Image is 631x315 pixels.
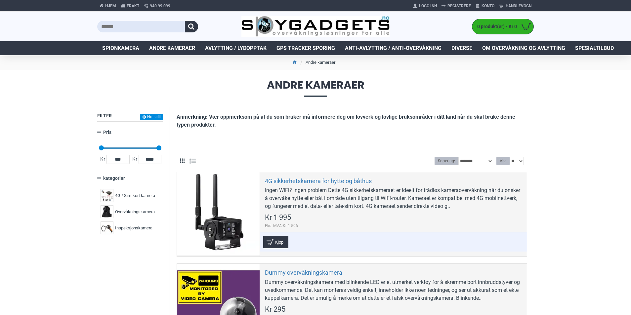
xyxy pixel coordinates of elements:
span: Registrere [447,3,471,9]
img: Inspeksjonskamera [101,221,113,234]
span: Frakt [127,3,139,9]
span: Andre kameraer [149,44,195,52]
span: 940 99 099 [150,3,170,9]
a: Diverse [446,41,477,55]
span: Handlevogn [506,3,531,9]
span: Kr 1 995 [265,214,291,221]
a: Spionkamera [97,41,144,55]
label: Vis: [496,157,510,165]
a: 0 produkt(er) - Kr 0 [472,19,533,34]
span: 4G / Sim-kort kamera [115,192,155,199]
span: Hjem [105,3,116,9]
img: SpyGadgets.no [241,16,390,37]
a: 4G sikkerhetskamera for hytte og båthus 4G sikkerhetskamera for hytte og båthus [177,172,260,255]
a: Anti-avlytting / Anti-overvåkning [340,41,446,55]
a: 4G sikkerhetskamera for hytte og båthus [265,177,372,185]
span: Avlytting / Lydopptak [205,44,267,52]
a: Logg Inn [411,1,439,11]
a: Registrere [439,1,473,11]
span: Spesialtilbud [575,44,614,52]
span: Andre kameraer [97,80,534,97]
a: Avlytting / Lydopptak [200,41,272,55]
a: Dummy overvåkningskamera [265,269,342,276]
span: GPS Tracker Sporing [276,44,335,52]
span: Om overvåkning og avlytting [482,44,565,52]
span: Logg Inn [419,3,437,9]
span: Filter [97,113,112,118]
img: Overvåkningskamera [101,205,113,218]
div: Ingen WiFi? Ingen problem Dette 4G sikkerhetskameraet er ideelt for trådløs kameraovervåkning når... [265,186,522,210]
a: Om overvåkning og avlytting [477,41,570,55]
span: Inspeksjonskamera [115,225,152,231]
span: Konto [482,3,494,9]
a: GPS Tracker Sporing [272,41,340,55]
span: Kr 295 [265,306,285,313]
div: Dummy overvåkningskamera med blinkende LED er et utmerket verktøy for å skremme bort innbruddstyv... [265,278,522,302]
span: Kjøp [273,240,285,244]
b: Anmerkning: Vær oppmerksom på at du som bruker må informere deg om lovverk og lovlige bruksområde... [177,114,515,128]
span: Eks. MVA:Kr 1 596 [265,223,298,229]
a: Handlevogn [497,1,534,11]
a: Spesialtilbud [570,41,619,55]
span: 0 produkt(er) - Kr 0 [472,23,519,30]
a: Pris [97,127,163,138]
img: 4G / Sim-kort kamera [101,189,113,202]
span: Overvåkningskamera [115,209,155,215]
span: Kr [131,155,139,163]
a: Andre kameraer [144,41,200,55]
span: Anti-avlytting / Anti-overvåkning [345,44,442,52]
span: Spionkamera [102,44,139,52]
a: kategorier [97,173,163,184]
label: Sortering: [435,157,458,165]
span: Kr [99,155,106,163]
a: Konto [473,1,497,11]
button: Nullstill [140,114,163,120]
span: Diverse [451,44,472,52]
